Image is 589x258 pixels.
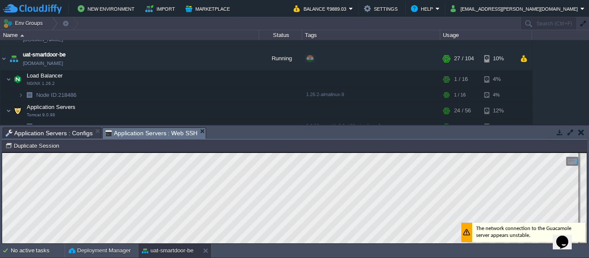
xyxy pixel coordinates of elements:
div: 12% [484,120,512,133]
img: AMDAwAAAACH5BAEAAAAALAAAAAABAAEAAAICRAEAOw== [18,120,23,133]
img: AMDAwAAAACH5BAEAAAAALAAAAAABAAEAAAICRAEAOw== [23,88,35,102]
img: CloudJiffy [3,3,62,14]
div: 24 / 56 [454,120,468,133]
button: Help [411,3,435,14]
div: 4% [484,71,512,88]
button: Marketplace [185,3,232,14]
span: Node ID: [36,92,58,98]
a: Node ID:217204 [35,123,78,130]
span: 218486 [35,91,78,99]
div: Running [259,47,302,70]
span: Tomcat 9.0.98 [27,112,55,118]
img: AMDAwAAAACH5BAEAAAAALAAAAAABAAEAAAICRAEAOw== [18,88,23,102]
img: AMDAwAAAACH5BAEAAAAALAAAAAABAAEAAAICRAEAOw== [12,102,24,119]
button: New Environment [78,3,137,14]
button: Settings [364,3,400,14]
div: 1 / 16 [454,88,466,102]
div: 24 / 56 [454,102,471,119]
img: AMDAwAAAACH5BAEAAAAALAAAAAABAAEAAAICRAEAOw== [8,47,20,70]
img: AMDAwAAAACH5BAEAAAAALAAAAAABAAEAAAICRAEAOw== [6,71,11,88]
img: AMDAwAAAACH5BAEAAAAALAAAAAABAAEAAAICRAEAOw== [20,34,24,37]
img: AMDAwAAAACH5BAEAAAAALAAAAAABAAEAAAICRAEAOw== [23,120,35,133]
div: 27 / 104 [454,47,474,70]
span: Application Servers [26,103,77,111]
div: The network connection to the Guacamole server appears unstable. [459,70,583,90]
button: Balance ₹9889.03 [294,3,349,14]
img: AMDAwAAAACH5BAEAAAAALAAAAAABAAEAAAICRAEAOw== [0,47,7,70]
span: 217204 [35,123,78,130]
div: 1 / 16 [454,71,468,88]
div: 10% [484,47,512,70]
span: Load Balancer [26,72,64,79]
a: uat-smartdoor-be [23,50,66,59]
iframe: chat widget [553,224,580,249]
span: 9.0.98-openjdk-8.0_432-almalinux-9 [306,123,381,128]
button: Duplicate Session [5,142,62,149]
span: NGINX 1.26.2 [27,81,55,86]
span: Application Servers : Configs [6,128,93,138]
div: No active tasks [11,244,65,258]
img: AMDAwAAAACH5BAEAAAAALAAAAAABAAEAAAICRAEAOw== [6,102,11,119]
button: Import [145,3,178,14]
div: Usage [441,30,532,40]
div: Status [260,30,302,40]
img: AMDAwAAAACH5BAEAAAAALAAAAAABAAEAAAICRAEAOw== [12,71,24,88]
span: 1.26.2-almalinux-9 [306,92,344,97]
a: Load BalancerNGINX 1.26.2 [26,72,64,79]
div: 4% [484,88,512,102]
div: Name [1,30,259,40]
a: [DOMAIN_NAME] [23,59,63,68]
div: 12% [484,102,512,119]
button: [EMAIL_ADDRESS][PERSON_NAME][DOMAIN_NAME] [451,3,580,14]
span: Node ID: [36,123,58,130]
div: Tags [303,30,440,40]
a: Application ServersTomcat 9.0.98 [26,104,77,110]
span: Application Servers : Web SSH [105,128,198,139]
button: uat-smartdoor-be [142,246,194,255]
a: Node ID:218486 [35,91,78,99]
button: Env Groups [3,17,46,29]
button: Deployment Manager [69,246,131,255]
